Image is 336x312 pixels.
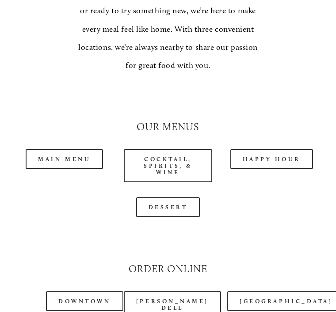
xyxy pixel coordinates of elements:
[20,120,316,134] h2: Our Menus
[230,149,313,169] a: Happy Hour
[46,291,123,311] a: Downtown
[136,197,200,217] a: Dessert
[20,262,316,276] h2: Order Online
[124,149,212,182] a: Cocktail, Spirits, & Wine
[26,149,103,169] a: Main Menu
